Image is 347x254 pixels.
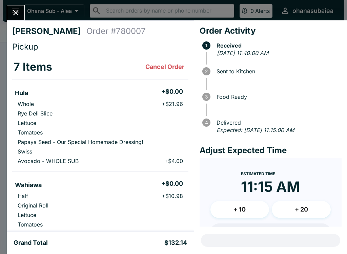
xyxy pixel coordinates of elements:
[162,193,183,199] p: + $10.98
[205,43,207,48] text: 1
[15,181,42,189] h5: Wahiawa
[7,5,24,20] button: Close
[18,202,48,209] p: Original Roll
[14,239,48,247] h5: Grand Total
[200,145,342,156] h4: Adjust Expected Time
[200,26,342,36] h4: Order Activity
[162,101,183,107] p: + $21.96
[15,89,28,97] h5: Hula
[12,42,38,52] span: Pickup
[205,94,208,99] text: 3
[161,88,183,96] h5: + $0.00
[14,60,52,74] h3: 7 Items
[18,221,43,228] p: Tomatoes
[86,26,146,36] h4: Order # 780007
[143,60,187,74] button: Cancel Order
[164,158,183,164] p: + $4.00
[213,94,342,100] span: Food Ready
[205,69,208,74] text: 2
[217,127,294,133] em: Expected: [DATE] 11:15:00 AM
[18,110,53,117] p: Rye Deli Slice
[213,68,342,74] span: Sent to Kitchen
[241,178,300,196] time: 11:15 AM
[241,171,275,176] span: Estimated Time
[213,120,342,126] span: Delivered
[12,26,86,36] h4: [PERSON_NAME]
[205,120,208,125] text: 4
[164,239,187,247] h5: $132.14
[210,201,269,218] button: + 10
[18,148,32,155] p: Swiss
[161,180,183,188] h5: + $0.00
[18,129,43,136] p: Tomatoes
[18,212,36,218] p: Lettuce
[272,201,331,218] button: + 20
[18,193,28,199] p: Half
[18,139,143,145] p: Papaya Seed - Our Special Homemade Dressing!
[213,42,342,49] span: Received
[217,50,268,56] em: [DATE] 11:40:00 AM
[18,231,35,237] p: Onions
[18,101,34,107] p: Whole
[18,120,36,126] p: Lettuce
[18,158,79,164] p: Avocado - WHOLE SUB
